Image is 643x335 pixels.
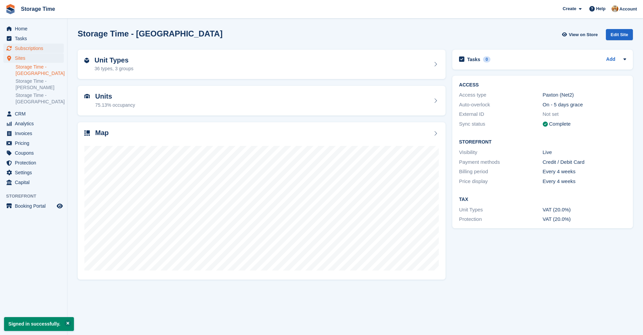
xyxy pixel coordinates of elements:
div: Paxton (Net2) [543,91,626,99]
a: menu [3,34,64,43]
a: menu [3,53,64,63]
img: map-icn-33ee37083ee616e46c38cad1a60f524a97daa1e2b2c8c0bc3eb3415660979fc1.svg [84,130,90,136]
img: unit-icn-7be61d7bf1b0ce9d3e12c5938cc71ed9869f7b940bace4675aadf7bd6d80202e.svg [84,94,90,99]
div: Payment methods [459,158,542,166]
div: VAT (20.0%) [543,206,626,214]
span: Subscriptions [15,44,55,53]
p: Signed in successfully. [4,317,74,331]
a: Preview store [56,202,64,210]
div: 36 types, 3 groups [95,65,133,72]
div: 0 [483,56,491,62]
div: Price display [459,178,542,185]
span: Invoices [15,129,55,138]
a: menu [3,138,64,148]
a: Storage Time - [GEOGRAPHIC_DATA] [16,92,64,105]
span: Help [596,5,606,12]
a: View on Store [561,29,600,40]
a: Unit Types 36 types, 3 groups [78,50,446,79]
a: menu [3,168,64,177]
a: Storage Time - [GEOGRAPHIC_DATA] [16,64,64,77]
a: menu [3,44,64,53]
img: stora-icon-8386f47178a22dfd0bd8f6a31ec36ba5ce8667c1dd55bd0f319d3a0aa187defe.svg [5,4,16,14]
div: Protection [459,215,542,223]
a: Map [78,122,446,280]
a: menu [3,109,64,119]
span: Create [563,5,576,12]
div: Access type [459,91,542,99]
div: On - 5 days grace [543,101,626,109]
span: Pricing [15,138,55,148]
div: VAT (20.0%) [543,215,626,223]
span: Booking Portal [15,201,55,211]
span: Account [619,6,637,12]
div: Live [543,149,626,156]
a: Units 75.13% occupancy [78,86,446,115]
span: Tasks [15,34,55,43]
div: Edit Site [606,29,633,40]
div: External ID [459,110,542,118]
a: menu [3,158,64,167]
span: Home [15,24,55,33]
img: Kizzy Sarwar [612,5,618,12]
a: menu [3,201,64,211]
div: Visibility [459,149,542,156]
span: Capital [15,178,55,187]
h2: Tax [459,197,626,202]
span: Protection [15,158,55,167]
h2: Units [95,93,135,100]
a: menu [3,178,64,187]
a: Add [606,56,615,63]
h2: Storage Time - [GEOGRAPHIC_DATA] [78,29,222,38]
a: menu [3,148,64,158]
a: menu [3,129,64,138]
div: Unit Types [459,206,542,214]
span: Sites [15,53,55,63]
div: Not set [543,110,626,118]
div: Complete [549,120,571,128]
a: Edit Site [606,29,633,43]
div: Every 4 weeks [543,178,626,185]
img: unit-type-icn-2b2737a686de81e16bb02015468b77c625bbabd49415b5ef34ead5e3b44a266d.svg [84,58,89,63]
h2: Storefront [459,139,626,145]
div: Every 4 weeks [543,168,626,176]
h2: Unit Types [95,56,133,64]
div: Billing period [459,168,542,176]
a: menu [3,24,64,33]
div: Credit / Debit Card [543,158,626,166]
h2: ACCESS [459,82,626,88]
div: 75.13% occupancy [95,102,135,109]
a: Storage Time - [PERSON_NAME] [16,78,64,91]
h2: Map [95,129,109,137]
a: Storage Time [18,3,58,15]
span: Settings [15,168,55,177]
span: Analytics [15,119,55,128]
h2: Tasks [467,56,480,62]
a: menu [3,119,64,128]
div: Auto-overlock [459,101,542,109]
span: Coupons [15,148,55,158]
span: View on Store [569,31,598,38]
span: CRM [15,109,55,119]
div: Sync status [459,120,542,128]
span: Storefront [6,193,67,200]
